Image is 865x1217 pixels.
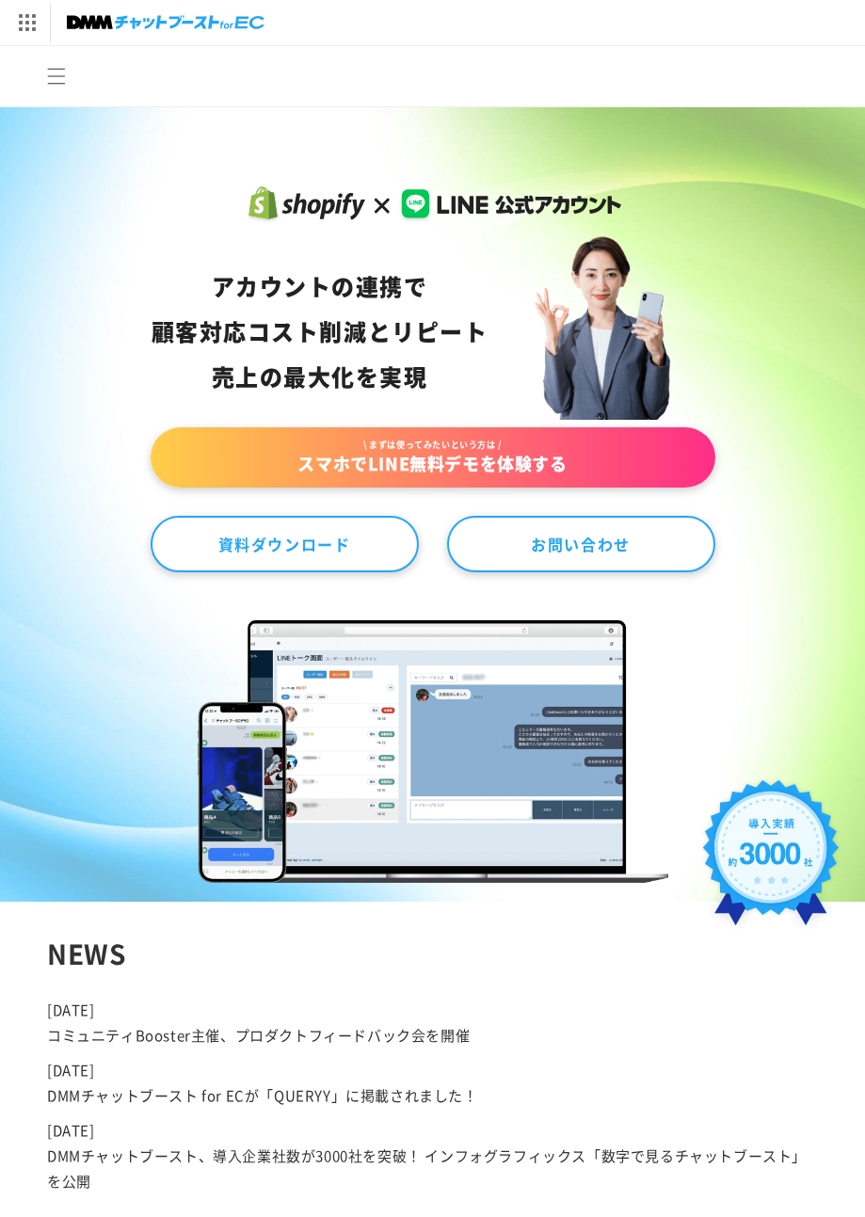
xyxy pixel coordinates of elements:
[47,1145,807,1191] a: DMMチャットブースト、導入企業社数が3000社を突破！ インフォグラフィックス「数字で見るチャットブースト」を公開
[696,773,846,945] img: 導入実績約3000社
[47,1060,95,1080] time: [DATE]
[3,3,50,42] img: サービス
[169,439,697,452] span: \ まずは使ってみたいという方は /
[47,930,818,977] div: NEWS
[151,264,489,399] div: アカウントの連携で 顧客対応コスト削減と リピート売上の 最大化を実現
[47,1025,470,1045] a: コミュニティBooster主催、プロダクトフィードバック会を開催
[151,427,715,488] a: \ まずは使ってみたいという方は /スマホでLINE無料デモを体験する
[151,516,419,572] a: 資料ダウンロード
[47,1000,95,1019] time: [DATE]
[447,516,715,572] a: お問い合わせ
[47,1085,478,1105] a: DMMチャットブースト for ECが「QUERYY」に掲載されました！
[47,1120,95,1140] time: [DATE]
[36,56,77,97] summary: メニュー
[67,9,264,36] img: チャットブーストforEC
